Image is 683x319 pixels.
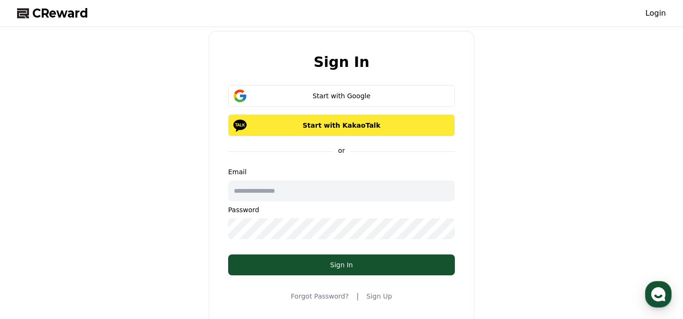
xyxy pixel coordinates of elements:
[140,254,164,262] span: Settings
[24,254,41,262] span: Home
[228,254,455,275] button: Sign In
[3,240,63,264] a: Home
[646,8,666,19] a: Login
[228,167,455,177] p: Email
[228,85,455,107] button: Start with Google
[242,91,441,101] div: Start with Google
[228,114,455,136] button: Start with KakaoTalk
[17,6,88,21] a: CReward
[247,260,436,270] div: Sign In
[122,240,182,264] a: Settings
[291,291,349,301] a: Forgot Password?
[63,240,122,264] a: Messages
[228,205,455,215] p: Password
[367,291,392,301] a: Sign Up
[242,121,441,130] p: Start with KakaoTalk
[79,255,107,263] span: Messages
[332,146,351,155] p: or
[314,54,369,70] h2: Sign In
[356,291,359,302] span: |
[32,6,88,21] span: CReward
